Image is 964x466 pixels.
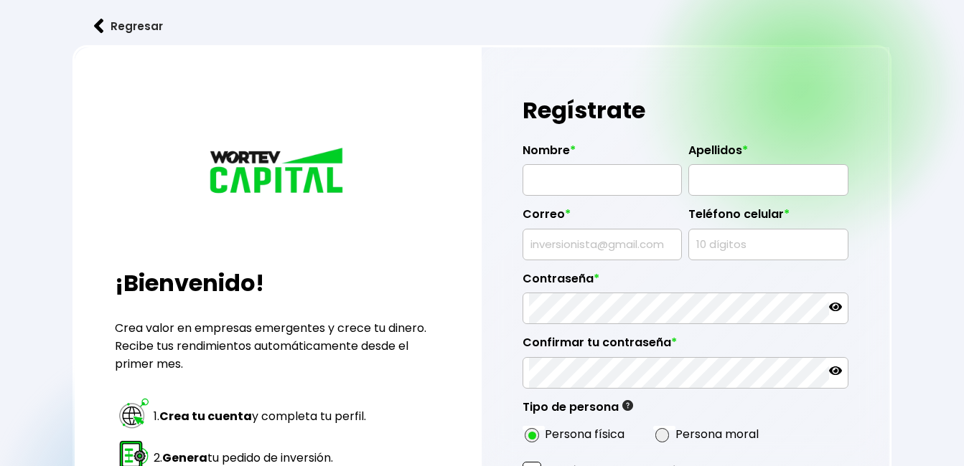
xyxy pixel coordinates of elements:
[523,89,848,132] h1: Regístrate
[622,400,633,411] img: gfR76cHglkPwleuBLjWdxeZVvX9Wp6JBDmjRYY8JYDQn16A2ICN00zLTgIroGa6qie5tIuWH7V3AapTKqzv+oMZsGfMUqL5JM...
[115,266,440,300] h2: ¡Bienvenido!
[545,425,624,443] label: Persona física
[72,7,184,45] button: Regresar
[695,229,841,260] input: 10 dígitos
[153,396,370,436] td: 1. y completa tu perfil.
[675,425,759,443] label: Persona moral
[115,319,440,373] p: Crea valor en empresas emergentes y crece tu dinero. Recibe tus rendimientos automáticamente desd...
[206,146,350,199] img: logo_wortev_capital
[688,143,848,165] label: Apellidos
[117,396,151,430] img: paso 1
[523,207,682,229] label: Correo
[523,143,682,165] label: Nombre
[72,7,892,45] a: flecha izquierdaRegresar
[688,207,848,229] label: Teléfono celular
[94,19,104,34] img: flecha izquierda
[523,400,633,422] label: Tipo de persona
[159,408,252,424] strong: Crea tu cuenta
[523,336,848,357] label: Confirmar tu contraseña
[523,272,848,293] label: Contraseña
[529,229,675,260] input: inversionista@gmail.com
[162,450,207,466] strong: Genera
